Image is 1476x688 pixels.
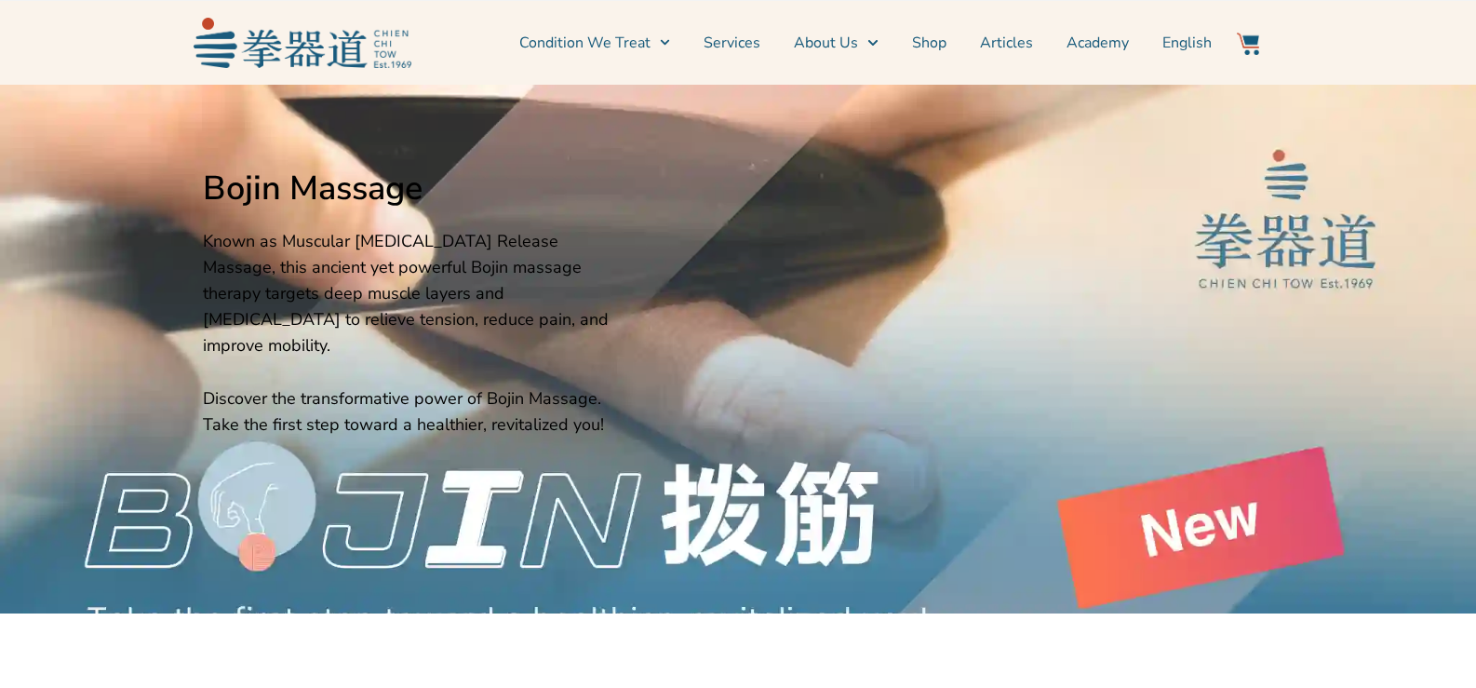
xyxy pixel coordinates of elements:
a: About Us [794,20,878,66]
h2: Bojin Massage [203,169,631,209]
img: Website Icon-03 [1237,33,1259,55]
span: Take the first step toward a healthier, revitalized you! [203,413,604,436]
a: Services [704,20,760,66]
nav: Menu [421,20,1212,66]
span: English [1162,32,1212,54]
span: Discover the transformative power of Bojin Massage. [203,387,601,410]
a: Academy [1067,20,1129,66]
a: Condition We Treat [519,20,670,66]
a: English [1162,20,1212,66]
a: Shop [912,20,946,66]
a: Articles [980,20,1033,66]
span: Known as Muscular [MEDICAL_DATA] Release Massage, this ancient yet powerful Bojin massage therapy... [203,230,609,357]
